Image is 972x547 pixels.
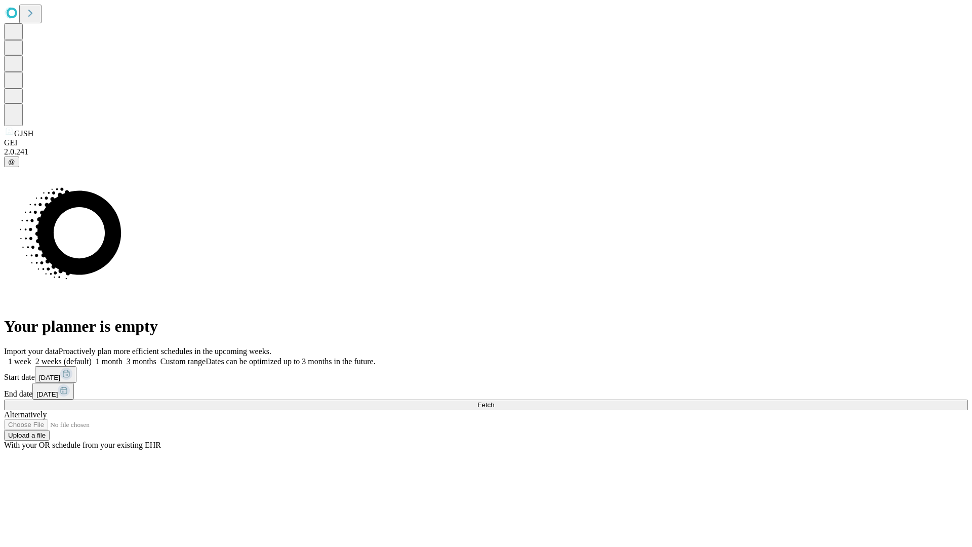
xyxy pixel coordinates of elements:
span: GJSH [14,129,33,138]
span: Import your data [4,347,59,356]
span: With your OR schedule from your existing EHR [4,441,161,449]
button: Upload a file [4,430,50,441]
span: 1 month [96,357,123,366]
span: Alternatively [4,410,47,419]
span: [DATE] [39,374,60,381]
button: [DATE] [32,383,74,400]
button: [DATE] [35,366,76,383]
div: Start date [4,366,968,383]
span: 2 weeks (default) [35,357,92,366]
div: GEI [4,138,968,147]
h1: Your planner is empty [4,317,968,336]
span: 1 week [8,357,31,366]
span: Fetch [477,401,494,409]
button: Fetch [4,400,968,410]
span: Dates can be optimized up to 3 months in the future. [206,357,375,366]
span: 3 months [127,357,156,366]
span: Custom range [160,357,206,366]
button: @ [4,157,19,167]
div: 2.0.241 [4,147,968,157]
span: [DATE] [36,390,58,398]
span: Proactively plan more efficient schedules in the upcoming weeks. [59,347,271,356]
div: End date [4,383,968,400]
span: @ [8,158,15,166]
